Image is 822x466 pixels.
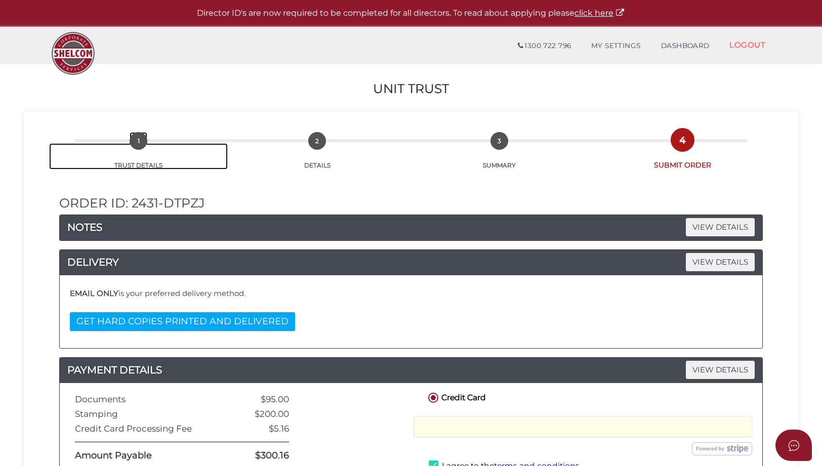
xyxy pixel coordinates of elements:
a: 1300 722 796 [508,36,581,56]
div: Credit Card Processing Fee [67,424,215,434]
a: DELIVERYVIEW DETAILS [60,254,762,270]
div: Amount Payable [67,451,215,461]
img: Logo [47,27,100,80]
span: VIEW DETAILS [686,361,755,378]
div: $200.00 [215,409,297,419]
a: DASHBOARD [651,36,720,56]
img: stripe.png [692,442,752,455]
div: Documents [67,395,215,404]
button: Open asap [775,430,812,461]
div: $95.00 [215,395,297,404]
label: Credit Card [426,391,486,403]
h4: is your preferred delivery method. [70,289,752,298]
iframe: Secure card payment input frame [420,422,746,431]
a: 3SUMMARY [407,143,592,170]
a: LOGOUT [719,34,775,55]
div: $300.16 [215,451,297,461]
span: VIEW DETAILS [686,218,755,236]
a: click here [574,8,625,18]
b: EMAIL ONLY [70,288,118,298]
span: VIEW DETAILS [686,253,755,271]
div: $5.16 [215,424,297,434]
a: 1TRUST DETAILS [49,143,228,170]
a: MY SETTINGS [581,36,651,56]
p: Director ID's are now required to be completed for all directors. To read about applying please [25,8,797,19]
a: NOTESVIEW DETAILS [60,219,762,235]
span: 4 [674,131,691,149]
button: GET HARD COPIES PRINTED AND DELIVERED [70,312,295,331]
h4: DELIVERY [60,254,762,270]
div: Stamping [67,409,215,419]
a: 2DETAILS [228,143,406,170]
a: PAYMENT DETAILSVIEW DETAILS [60,362,762,378]
span: 1 [130,132,147,150]
span: 2 [308,132,326,150]
span: 3 [490,132,508,150]
h2: Order ID: 2431-dtpZJ [59,196,763,210]
a: 4SUBMIT ORDER [592,142,773,170]
h4: NOTES [60,219,762,235]
h4: PAYMENT DETAILS [60,362,762,378]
